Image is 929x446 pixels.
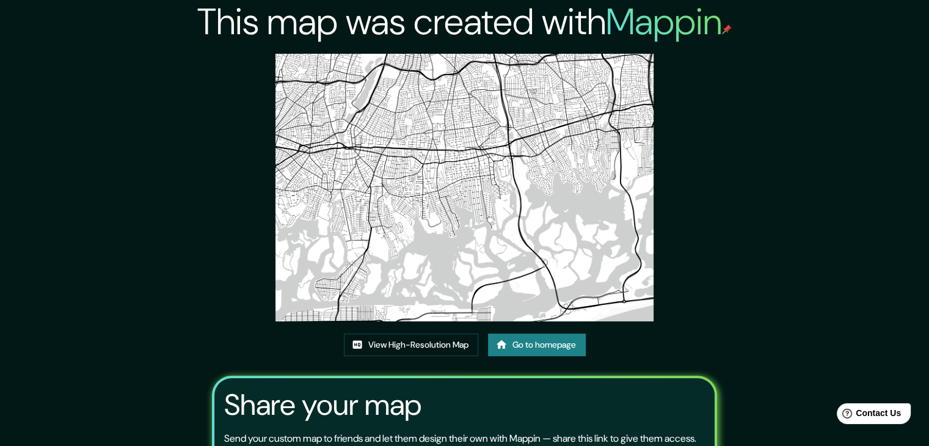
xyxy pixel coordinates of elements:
p: Send your custom map to friends and let them design their own with Mappin — share this link to gi... [224,431,696,446]
img: mappin-pin [722,24,732,34]
img: created-map [275,54,654,321]
iframe: Help widget launcher [820,398,916,433]
h3: Share your map [224,388,421,422]
a: Go to homepage [488,334,586,356]
a: View High-Resolution Map [344,334,478,356]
